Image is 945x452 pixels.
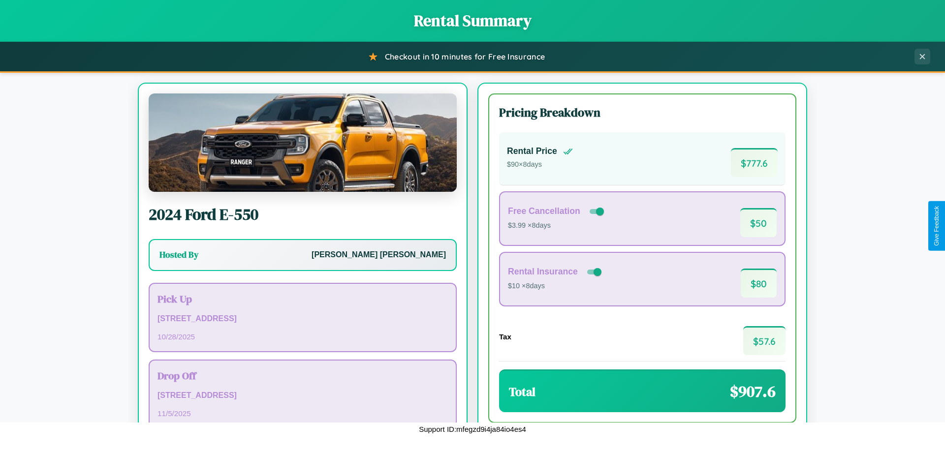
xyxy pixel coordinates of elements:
p: 11 / 5 / 2025 [157,407,448,420]
h4: Free Cancellation [508,206,580,216]
h3: Total [509,384,535,400]
p: $10 × 8 days [508,280,603,293]
h4: Rental Price [507,146,557,156]
p: 10 / 28 / 2025 [157,330,448,343]
h4: Tax [499,332,511,341]
h3: Pick Up [157,292,448,306]
div: Give Feedback [933,206,940,246]
span: $ 907.6 [730,381,776,402]
p: $ 90 × 8 days [507,158,573,171]
h3: Drop Off [157,368,448,383]
span: $ 777.6 [731,148,778,177]
p: $3.99 × 8 days [508,219,606,232]
span: $ 50 [740,208,777,237]
h2: 2024 Ford E-550 [149,204,457,225]
p: Support ID: mfegzd9i4ja84io4es4 [419,422,526,436]
span: $ 80 [741,269,777,298]
h3: Hosted By [159,249,198,261]
span: Checkout in 10 minutes for Free Insurance [385,52,545,61]
h3: Pricing Breakdown [499,104,786,121]
img: Ford E-550 [149,93,457,192]
p: [STREET_ADDRESS] [157,389,448,403]
span: $ 57.6 [743,326,786,355]
h1: Rental Summary [10,10,935,31]
p: [PERSON_NAME] [PERSON_NAME] [312,248,446,262]
h4: Rental Insurance [508,267,578,277]
p: [STREET_ADDRESS] [157,312,448,326]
